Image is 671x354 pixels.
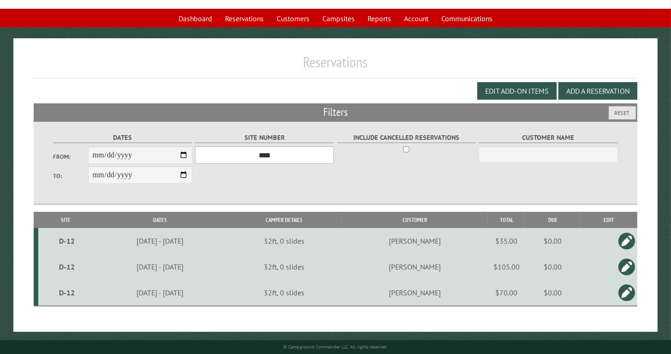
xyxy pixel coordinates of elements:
th: Customer [342,212,488,228]
th: Edit [581,212,637,228]
a: Account [398,10,434,27]
a: Customers [271,10,315,27]
a: Dashboard [173,10,218,27]
div: D-12 [42,236,92,246]
a: Campsites [317,10,360,27]
td: 32ft, 0 slides [226,254,342,280]
label: To: [53,172,88,180]
div: D-12 [42,288,92,297]
td: $0.00 [525,254,581,280]
button: Reset [609,106,636,120]
th: Total [488,212,525,228]
th: Camper Details [226,212,342,228]
button: Add a Reservation [558,82,637,100]
td: $70.00 [488,280,525,306]
div: [DATE] - [DATE] [95,288,225,297]
div: [DATE] - [DATE] [95,262,225,271]
h1: Reservations [34,53,638,78]
label: From: [53,152,88,161]
div: [DATE] - [DATE] [95,236,225,246]
th: Dates [94,212,226,228]
label: Dates [53,132,192,143]
a: Reports [362,10,397,27]
td: $0.00 [525,228,581,254]
td: [PERSON_NAME] [342,280,488,306]
small: © Campground Commander LLC. All rights reserved. [283,344,387,350]
td: [PERSON_NAME] [342,254,488,280]
th: Due [525,212,581,228]
label: Include Cancelled Reservations [337,132,476,143]
div: D-12 [42,262,92,271]
button: Edit Add-on Items [477,82,557,100]
h2: Filters [34,103,638,121]
a: Reservations [220,10,269,27]
td: $35.00 [488,228,525,254]
label: Site Number [195,132,334,143]
a: Communications [436,10,498,27]
td: $0.00 [525,280,581,306]
th: Site [38,212,94,228]
td: 32ft, 0 slides [226,280,342,306]
td: $105.00 [488,254,525,280]
td: 32ft, 0 slides [226,228,342,254]
td: [PERSON_NAME] [342,228,488,254]
label: Customer Name [479,132,618,143]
